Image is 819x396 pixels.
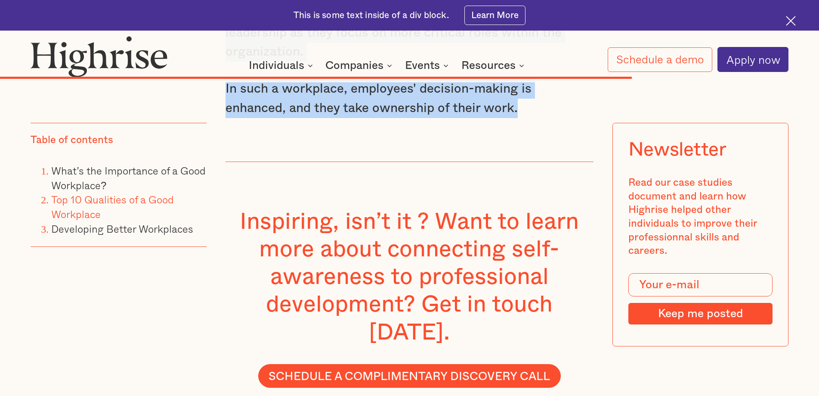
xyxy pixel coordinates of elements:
[31,134,113,147] div: Table of contents
[461,60,527,71] div: Resources
[325,60,395,71] div: Companies
[628,303,773,324] input: Keep me posted
[294,9,449,22] div: This is some text inside of a div block.
[405,60,440,71] div: Events
[51,221,193,237] a: Developing Better Workplaces
[405,60,451,71] div: Events
[628,274,773,324] form: Modal Form
[226,79,593,118] p: In such a workplace, employees' decision-making is enhanced, and they take ownership of their work.
[51,192,174,222] a: Top 10 Qualities of a Good Workplace
[464,6,526,25] a: Learn More
[249,60,315,71] div: Individuals
[249,60,304,71] div: Individuals
[628,139,726,161] div: Newsletter
[51,162,206,193] a: What’s the Importance of a Good Workplace?
[717,47,788,72] a: Apply now
[461,60,516,71] div: Resources
[31,36,167,77] img: Highrise logo
[325,60,383,71] div: Companies
[226,208,593,346] div: Inspiring, isn’t it ? Want to learn more about connecting self-awareness to professional developm...
[786,16,796,26] img: Cross icon
[608,47,712,72] a: Schedule a demo
[258,364,561,388] a: SCHEDULE A COMPLIMENTARY DISCOVERY CALL
[628,177,773,259] div: Read our case studies document and learn how Highrise helped other individuals to improve their p...
[628,274,773,297] input: Your e-mail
